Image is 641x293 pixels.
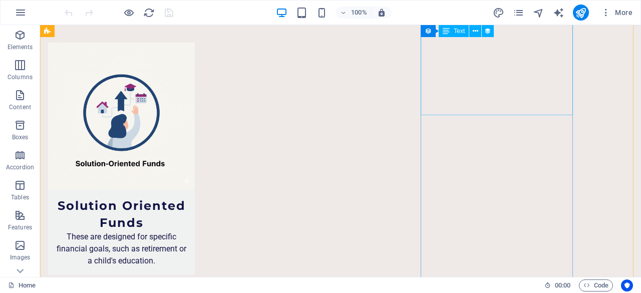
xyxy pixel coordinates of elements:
[573,5,589,21] button: publish
[553,7,565,19] button: text_generator
[533,7,544,19] i: Navigator
[12,133,29,141] p: Boxes
[8,279,36,291] a: Click to cancel selection. Double-click to open Pages
[562,281,563,289] span: :
[553,7,564,19] i: AI Writer
[8,43,33,51] p: Elements
[336,7,372,19] button: 100%
[575,7,586,19] i: Publish
[601,8,632,18] span: More
[454,28,465,34] span: Text
[583,279,608,291] span: Code
[579,279,613,291] button: Code
[10,253,31,261] p: Images
[493,7,505,19] button: design
[513,7,525,19] button: pages
[351,7,367,19] h6: 100%
[9,103,31,111] p: Content
[493,7,504,19] i: Design (Ctrl+Alt+Y)
[143,7,155,19] button: reload
[621,279,633,291] button: Usercentrics
[143,7,155,19] i: Reload page
[555,279,570,291] span: 00 00
[377,8,386,17] i: On resize automatically adjust zoom level to fit chosen device.
[533,7,545,19] button: navigator
[513,7,524,19] i: Pages (Ctrl+Alt+S)
[123,7,135,19] button: Click here to leave preview mode and continue editing
[597,5,636,21] button: More
[8,223,32,231] p: Features
[544,279,571,291] h6: Session time
[8,73,33,81] p: Columns
[6,163,34,171] p: Accordion
[11,193,29,201] p: Tables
